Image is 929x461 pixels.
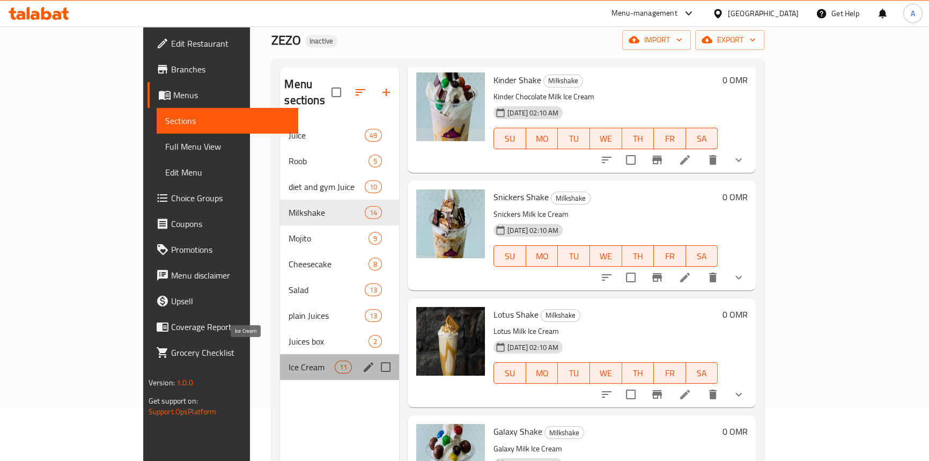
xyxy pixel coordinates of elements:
[911,8,915,19] span: A
[498,131,522,147] span: SU
[325,81,348,104] span: Select all sections
[654,245,686,267] button: FR
[493,128,526,149] button: SU
[149,405,217,419] a: Support.OpsPlatform
[365,182,381,192] span: 10
[148,314,298,340] a: Coverage Report
[695,30,764,50] button: export
[551,192,590,204] span: Milkshake
[722,189,747,204] h6: 0 OMR
[284,76,331,108] h2: Menu sections
[658,248,682,264] span: FR
[620,266,642,289] span: Select to update
[690,365,714,381] span: SA
[368,335,382,348] div: items
[289,283,364,296] span: Salad
[722,72,747,87] h6: 0 OMR
[726,265,751,290] button: show more
[644,382,670,407] button: Branch-specific-item
[365,309,382,322] div: items
[700,265,726,290] button: delete
[348,79,373,105] span: Sort sections
[157,108,298,134] a: Sections
[530,248,554,264] span: MO
[493,306,539,323] span: Lotus Shake
[280,251,399,277] div: Cheesecake8
[544,75,583,87] span: Milkshake
[171,37,290,50] span: Edit Restaurant
[543,75,583,87] div: Milkshake
[305,36,337,46] span: Inactive
[365,311,381,321] span: 13
[305,35,337,48] div: Inactive
[493,189,549,205] span: Snickers Shake
[280,174,399,200] div: diet and gym Juice10
[148,56,298,82] a: Branches
[626,248,650,264] span: TH
[157,159,298,185] a: Edit Menu
[732,388,745,401] svg: Show Choices
[493,442,718,456] p: Galaxy Milk Ice Cream
[280,148,399,174] div: Roob5
[368,258,382,270] div: items
[176,376,193,390] span: 1.0.0
[620,383,642,406] span: Select to update
[700,147,726,173] button: delete
[165,166,290,179] span: Edit Menu
[280,354,399,380] div: Ice Cream11edit
[289,335,368,348] div: Juices box
[654,362,686,384] button: FR
[148,237,298,262] a: Promotions
[149,394,198,408] span: Get support on:
[365,283,382,296] div: items
[171,269,290,282] span: Menu disclaimer
[149,376,175,390] span: Version:
[365,129,382,142] div: items
[369,233,381,244] span: 9
[171,192,290,204] span: Choice Groups
[594,382,620,407] button: sort-choices
[530,365,554,381] span: MO
[626,365,650,381] span: TH
[644,265,670,290] button: Branch-specific-item
[690,131,714,147] span: SA
[493,90,718,104] p: Kinder Chocolate Milk Ice Cream
[498,365,522,381] span: SU
[493,72,541,88] span: Kinder Shake
[732,153,745,166] svg: Show Choices
[369,259,381,269] span: 8
[686,245,718,267] button: SA
[686,362,718,384] button: SA
[493,245,526,267] button: SU
[726,147,751,173] button: show more
[644,147,670,173] button: Branch-specific-item
[526,128,558,149] button: MO
[173,89,290,101] span: Menus
[498,248,522,264] span: SU
[558,245,590,267] button: TU
[541,309,580,322] div: Milkshake
[171,320,290,333] span: Coverage Report
[611,7,677,20] div: Menu-management
[289,206,364,219] span: Milkshake
[289,309,364,322] span: plain Juices
[654,128,686,149] button: FR
[503,342,563,353] span: [DATE] 02:10 AM
[690,248,714,264] span: SA
[679,153,691,166] a: Edit menu item
[289,155,368,167] span: Roob
[280,122,399,148] div: Juice49
[626,131,650,147] span: TH
[728,8,799,19] div: [GEOGRAPHIC_DATA]
[289,258,368,270] span: Cheesecake
[369,156,381,166] span: 5
[368,155,382,167] div: items
[416,189,485,258] img: Snickers Shake
[558,362,590,384] button: TU
[165,140,290,153] span: Full Menu View
[289,129,364,142] span: Juice
[679,388,691,401] a: Edit menu item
